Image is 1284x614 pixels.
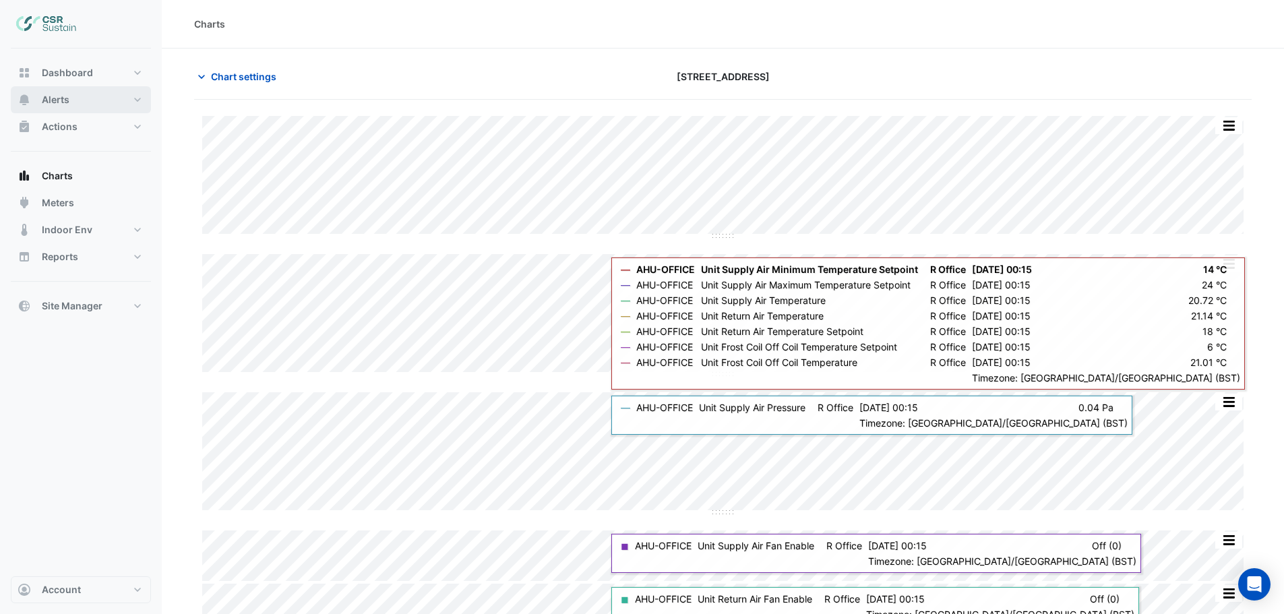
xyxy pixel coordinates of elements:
app-icon: Meters [18,196,31,210]
span: Charts [42,169,73,183]
button: Account [11,576,151,603]
span: [STREET_ADDRESS] [677,69,770,84]
app-icon: Site Manager [18,299,31,313]
button: Meters [11,189,151,216]
button: Indoor Env [11,216,151,243]
span: Meters [42,196,74,210]
button: Reports [11,243,151,270]
app-icon: Alerts [18,93,31,106]
button: More Options [1215,117,1242,134]
div: Open Intercom Messenger [1238,568,1271,601]
img: Company Logo [16,11,77,38]
span: Actions [42,120,78,133]
button: Dashboard [11,59,151,86]
button: More Options [1215,255,1242,272]
button: Actions [11,113,151,140]
span: Site Manager [42,299,102,313]
button: More Options [1215,585,1242,602]
button: Site Manager [11,293,151,319]
app-icon: Reports [18,250,31,264]
button: Charts [11,162,151,189]
app-icon: Actions [18,120,31,133]
span: Account [42,583,81,596]
app-icon: Charts [18,169,31,183]
span: Indoor Env [42,223,92,237]
div: Charts [194,17,225,31]
button: Chart settings [194,65,285,88]
button: Alerts [11,86,151,113]
app-icon: Dashboard [18,66,31,80]
button: More Options [1215,532,1242,549]
span: Alerts [42,93,69,106]
app-icon: Indoor Env [18,223,31,237]
span: Dashboard [42,66,93,80]
span: Reports [42,250,78,264]
button: More Options [1215,394,1242,410]
span: Chart settings [211,69,276,84]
